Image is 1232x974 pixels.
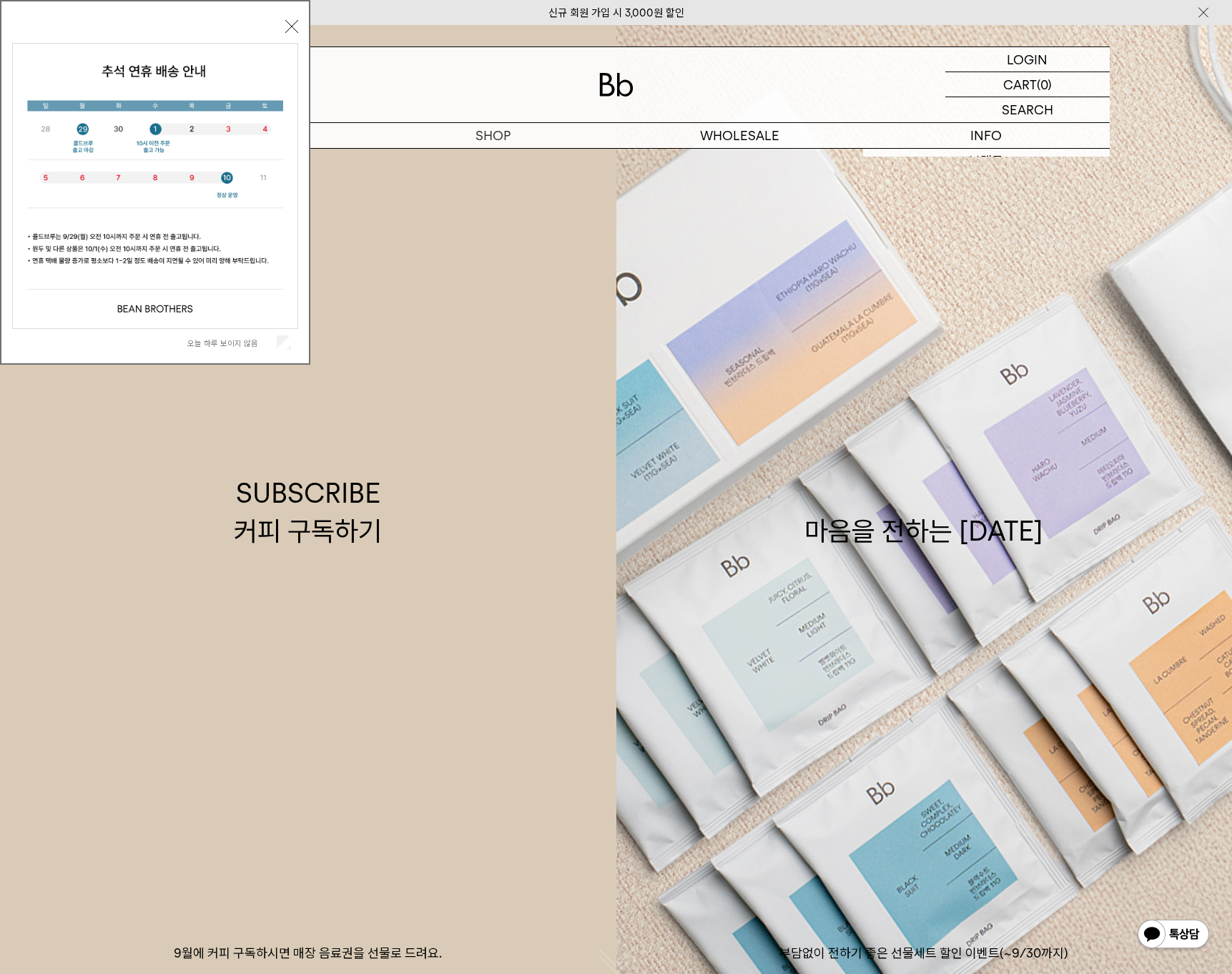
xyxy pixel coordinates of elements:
[863,149,1110,173] a: 브랜드
[13,44,297,328] img: 5e4d662c6b1424087153c0055ceb1a13_140731.jpg
[945,72,1110,97] a: CART (0)
[370,123,616,148] a: SHOP
[1003,72,1037,97] p: CART
[863,123,1110,148] p: INFO
[599,73,634,97] img: 로고
[548,6,684,19] a: 신규 회원 가입 시 3,000원 할인
[285,20,298,33] button: 닫기
[1002,97,1053,122] p: SEARCH
[804,474,1043,550] div: 마음을 전하는 [DATE]
[187,338,274,348] label: 오늘 하루 보이지 않음
[1136,918,1211,953] img: 카카오톡 채널 1:1 채팅 버튼
[945,47,1110,72] a: LOGIN
[616,123,863,148] p: WHOLESALE
[234,474,382,550] div: SUBSCRIBE 커피 구독하기
[1037,72,1052,97] p: (0)
[1007,47,1048,72] p: LOGIN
